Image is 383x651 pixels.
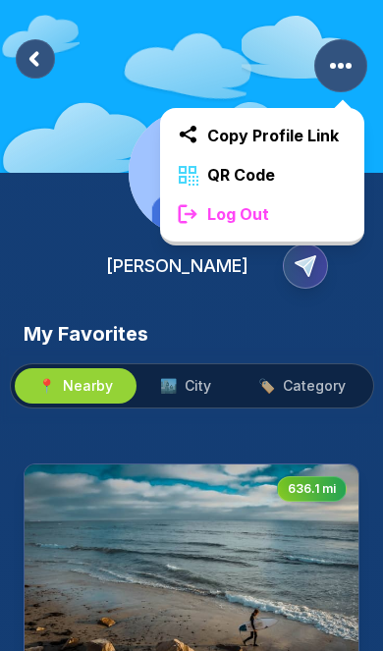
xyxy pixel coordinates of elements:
[137,368,235,404] button: 🏙️City
[185,376,211,396] span: City
[199,163,283,187] span: QR Code
[38,376,55,396] span: 📍
[314,39,367,92] button: More Options
[199,124,347,147] span: Copy Profile Link
[24,320,148,348] h3: My Favorites
[235,368,369,404] button: 🏷️Category
[63,376,113,396] span: Nearby
[288,481,336,497] span: 636.1 mi
[129,110,254,236] img: Profile Image
[258,376,275,396] span: 🏷️
[199,202,277,226] span: Log Out
[15,368,137,404] button: 📍Nearby
[283,376,346,396] span: Category
[160,376,177,396] span: 🏙️
[275,236,359,297] button: Copy Profile Link
[106,252,248,280] h2: [PERSON_NAME]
